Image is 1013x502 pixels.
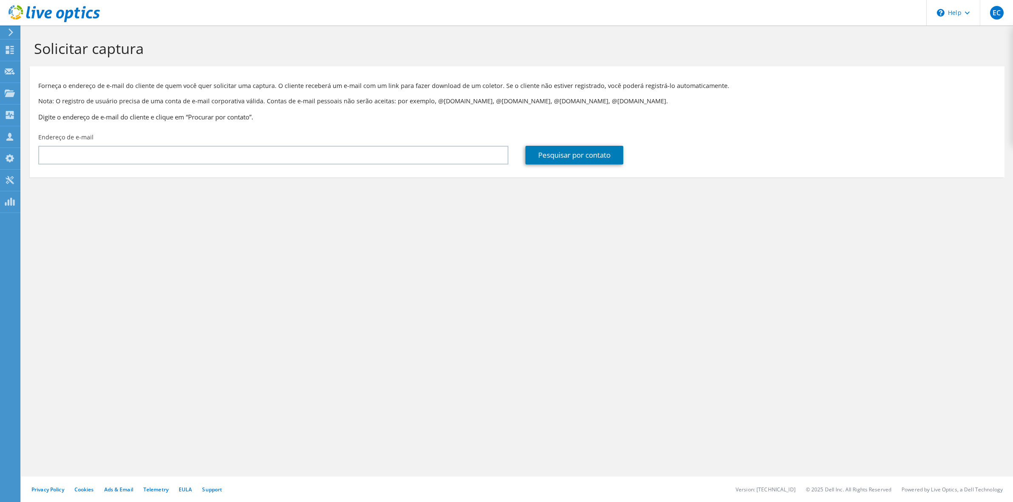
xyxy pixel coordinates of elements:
[38,112,996,122] h3: Digite o endereço de e-mail do cliente e clique em “Procurar por contato”.
[74,486,94,493] a: Cookies
[38,81,996,91] p: Forneça o endereço de e-mail do cliente de quem você quer solicitar uma captura. O cliente recebe...
[34,40,996,57] h1: Solicitar captura
[990,6,1004,20] span: EC
[38,133,94,142] label: Endereço de e-mail
[179,486,192,493] a: EULA
[902,486,1003,493] li: Powered by Live Optics, a Dell Technology
[31,486,64,493] a: Privacy Policy
[202,486,222,493] a: Support
[806,486,891,493] li: © 2025 Dell Inc. All Rights Reserved
[937,9,945,17] svg: \n
[38,96,996,106] p: Nota: O registro de usuário precisa de uma conta de e-mail corporativa válida. Contas de e-mail p...
[143,486,168,493] a: Telemetry
[736,486,796,493] li: Version: [TECHNICAL_ID]
[104,486,133,493] a: Ads & Email
[525,146,623,164] a: Pesquisar por contato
